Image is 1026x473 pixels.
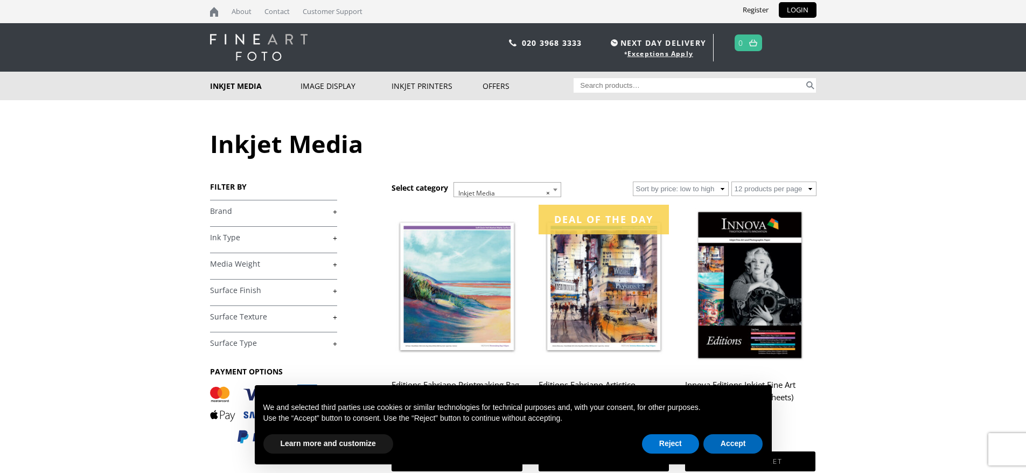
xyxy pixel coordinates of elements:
[633,182,729,196] select: Shop order
[392,72,483,100] a: Inkjet Printers
[210,312,337,322] a: +
[210,385,318,444] img: PAYMENT OPTIONS
[210,206,337,217] a: +
[210,200,337,221] h4: Brand
[539,205,669,234] div: Deal of the day
[453,182,561,197] span: Inkjet Media
[509,39,517,46] img: phone.svg
[210,127,816,160] h1: Inkjet Media
[685,375,815,418] h2: Innova Editions Inkjet Fine Art Paper Sample Pack (6 Sheets)
[301,72,392,100] a: Image Display
[210,338,337,349] a: +
[539,205,669,444] a: Deal of the day Editions Fabriano Artistico Watercolour Rag 310gsm (IFA-108) £6.29
[210,226,337,248] h4: Ink Type
[210,305,337,327] h4: Surface Texture
[574,78,804,93] input: Search products…
[539,375,669,418] h2: Editions Fabriano Artistico Watercolour Rag 310gsm (IFA-108)
[392,183,448,193] h3: Select category
[210,286,337,296] a: +
[392,375,522,418] h2: Editions Fabriano Printmaking Rag 310gsm (IFA-107)
[210,233,337,243] a: +
[804,78,816,93] button: Search
[685,205,815,368] img: Innova Editions Inkjet Fine Art Paper Sample Pack (6 Sheets)
[210,259,337,269] a: +
[210,182,337,192] h3: FILTER BY
[263,402,763,413] p: We and selected third parties use cookies or similar technologies for technical purposes and, wit...
[611,39,618,46] img: time.svg
[210,72,301,100] a: Inkjet Media
[263,434,393,454] button: Learn more and customize
[546,186,550,201] span: ×
[392,205,522,368] img: Editions Fabriano Printmaking Rag 310gsm (IFA-107)
[779,2,816,18] a: LOGIN
[749,39,757,46] img: basket.svg
[738,35,743,51] a: 0
[642,434,699,454] button: Reject
[608,37,706,49] span: NEXT DAY DELIVERY
[483,72,574,100] a: Offers
[685,205,815,444] a: Innova Editions Inkjet Fine Art Paper Sample Pack (6 Sheets) £7.99 inc VAT
[263,413,763,424] p: Use the “Accept” button to consent. Use the “Reject” button to continue without accepting.
[210,332,337,353] h4: Surface Type
[703,434,763,454] button: Accept
[210,253,337,274] h4: Media Weight
[539,205,669,368] img: Editions Fabriano Artistico Watercolour Rag 310gsm (IFA-108)
[392,205,522,444] a: Editions Fabriano Printmaking Rag 310gsm (IFA-107) £6.29
[210,34,308,61] img: logo-white.svg
[627,49,693,58] a: Exceptions Apply
[210,366,337,377] h3: PAYMENT OPTIONS
[735,2,777,18] a: Register
[522,38,582,48] a: 020 3968 3333
[210,279,337,301] h4: Surface Finish
[454,183,561,204] span: Inkjet Media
